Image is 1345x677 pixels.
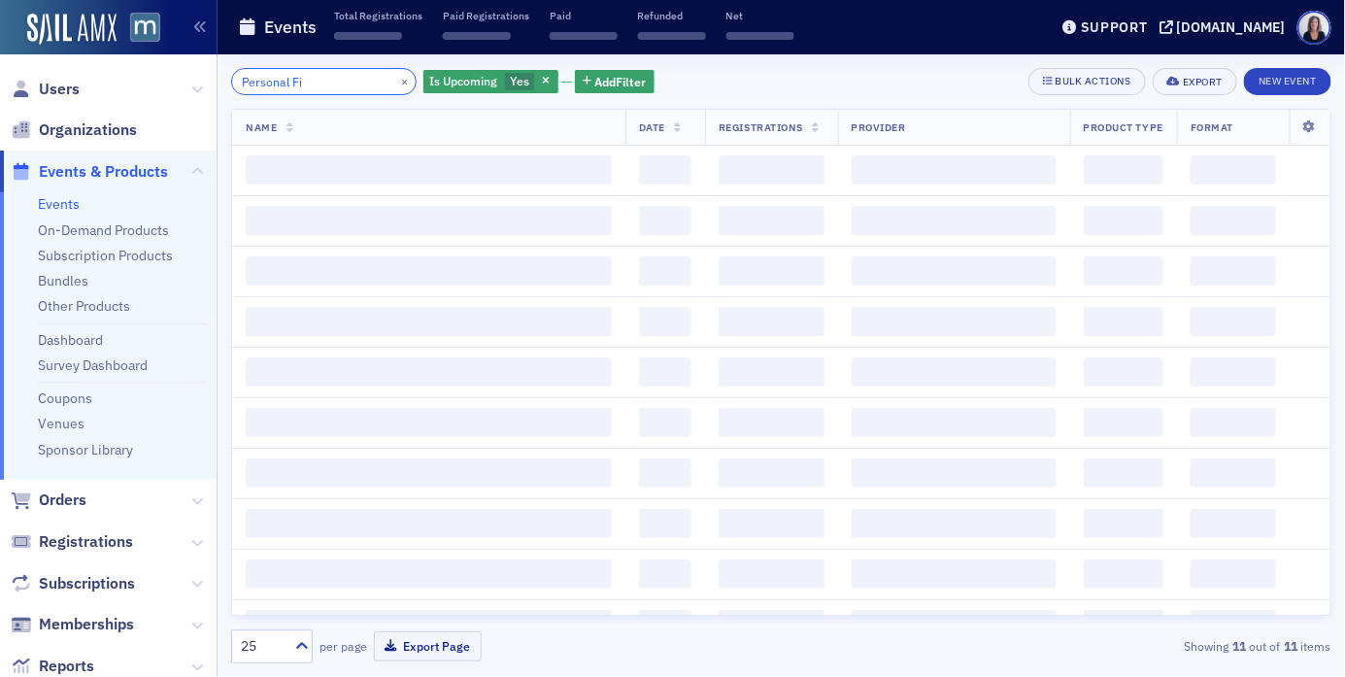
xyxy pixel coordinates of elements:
[719,155,824,185] span: ‌
[1084,206,1163,235] span: ‌
[639,307,691,336] span: ‌
[38,356,148,374] a: Survey Dashboard
[39,490,86,511] span: Orders
[1084,408,1163,437] span: ‌
[11,490,86,511] a: Orders
[1160,20,1293,34] button: [DOMAIN_NAME]
[639,610,691,639] span: ‌
[38,297,130,315] a: Other Products
[639,155,691,185] span: ‌
[639,509,691,538] span: ‌
[852,357,1057,387] span: ‌
[639,206,691,235] span: ‌
[246,509,612,538] span: ‌
[11,161,168,183] a: Events & Products
[396,72,414,89] button: ×
[1191,458,1276,488] span: ‌
[1153,68,1237,95] button: Export
[1081,18,1148,36] div: Support
[11,656,94,677] a: Reports
[11,531,133,553] a: Registrations
[39,614,134,635] span: Memberships
[39,573,135,594] span: Subscriptions
[719,256,824,286] span: ‌
[117,13,160,46] a: View Homepage
[246,206,612,235] span: ‌
[550,32,618,40] span: ‌
[443,9,529,22] p: Paid Registrations
[246,458,612,488] span: ‌
[852,408,1057,437] span: ‌
[38,415,84,432] a: Venues
[246,307,612,336] span: ‌
[719,120,803,134] span: Registrations
[39,161,168,183] span: Events & Products
[1084,509,1163,538] span: ‌
[38,441,133,458] a: Sponsor Library
[639,408,691,437] span: ‌
[1191,357,1276,387] span: ‌
[726,9,794,22] p: Net
[1191,559,1276,589] span: ‌
[719,307,824,336] span: ‌
[852,610,1057,639] span: ‌
[39,531,133,553] span: Registrations
[852,458,1057,488] span: ‌
[241,636,284,657] div: 25
[852,155,1057,185] span: ‌
[638,32,706,40] span: ‌
[719,408,824,437] span: ‌
[1191,610,1276,639] span: ‌
[11,79,80,100] a: Users
[334,9,422,22] p: Total Registrations
[443,32,511,40] span: ‌
[39,79,80,100] span: Users
[1084,559,1163,589] span: ‌
[1297,11,1331,45] span: Profile
[374,631,482,661] button: Export Page
[38,221,169,239] a: On-Demand Products
[130,13,160,43] img: SailAMX
[510,73,529,88] span: Yes
[719,559,824,589] span: ‌
[1084,120,1163,134] span: Product Type
[719,509,824,538] span: ‌
[719,357,824,387] span: ‌
[1244,71,1331,88] a: New Event
[639,458,691,488] span: ‌
[719,610,824,639] span: ‌
[1084,256,1163,286] span: ‌
[430,73,498,88] span: Is Upcoming
[1084,155,1163,185] span: ‌
[39,656,94,677] span: Reports
[639,256,691,286] span: ‌
[246,559,612,589] span: ‌
[38,331,103,349] a: Dashboard
[246,357,612,387] span: ‌
[726,32,794,40] span: ‌
[638,9,706,22] p: Refunded
[1056,76,1131,86] div: Bulk Actions
[852,509,1057,538] span: ‌
[1183,77,1223,87] div: Export
[1084,357,1163,387] span: ‌
[11,573,135,594] a: Subscriptions
[1191,307,1276,336] span: ‌
[1028,68,1146,95] button: Bulk Actions
[11,119,137,141] a: Organizations
[852,206,1057,235] span: ‌
[39,119,137,141] span: Organizations
[639,357,691,387] span: ‌
[1084,610,1163,639] span: ‌
[1084,307,1163,336] span: ‌
[334,32,402,40] span: ‌
[1191,408,1276,437] span: ‌
[246,408,612,437] span: ‌
[595,73,647,90] span: Add Filter
[246,120,277,134] span: Name
[246,155,612,185] span: ‌
[639,559,691,589] span: ‌
[719,458,824,488] span: ‌
[27,14,117,45] img: SailAMX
